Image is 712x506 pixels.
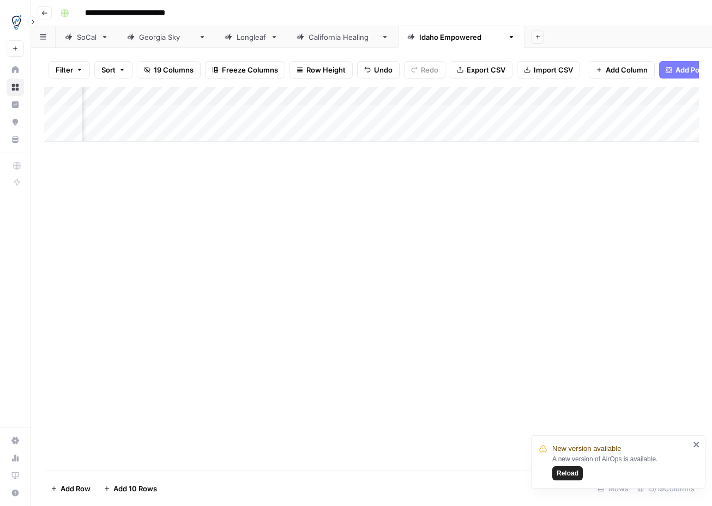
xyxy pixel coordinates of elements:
div: 15/19 Columns [633,480,699,497]
a: [US_STATE] Sky [118,26,215,48]
span: Undo [374,64,393,75]
button: Export CSV [450,61,512,79]
button: Workspace: TDI Content Team [7,9,24,36]
button: Add 10 Rows [97,480,164,497]
button: Import CSV [517,61,580,79]
span: Add 10 Rows [113,483,157,494]
span: Import CSV [534,64,573,75]
a: [US_STATE] Empowered [398,26,524,48]
button: Undo [357,61,400,79]
button: Filter [49,61,90,79]
button: Freeze Columns [205,61,285,79]
div: [US_STATE] Healing [309,32,377,43]
a: Your Data [7,131,24,148]
button: Reload [552,466,583,480]
span: New version available [552,443,621,454]
a: Opportunities [7,113,24,131]
button: Sort [94,61,132,79]
div: SoCal [77,32,96,43]
button: Redo [404,61,445,79]
span: Export CSV [467,64,505,75]
div: [US_STATE] Empowered [419,32,503,43]
div: [US_STATE] Sky [139,32,194,43]
a: Settings [7,432,24,449]
span: Add Row [61,483,90,494]
button: Add Row [44,480,97,497]
a: [US_STATE] Healing [287,26,398,48]
button: Row Height [289,61,353,79]
a: Insights [7,96,24,113]
span: Row Height [306,64,346,75]
button: close [693,440,701,449]
div: 1 Rows [593,480,633,497]
div: A new version of AirOps is available. [552,454,690,480]
a: Longleaf [215,26,287,48]
button: Add Column [589,61,655,79]
button: Help + Support [7,484,24,502]
span: Add Column [606,64,648,75]
img: TDI Content Team Logo [7,13,26,32]
a: Home [7,61,24,79]
span: Redo [421,64,438,75]
a: Usage [7,449,24,467]
a: Browse [7,79,24,96]
span: Freeze Columns [222,64,278,75]
a: SoCal [56,26,118,48]
span: 19 Columns [154,64,194,75]
div: Longleaf [237,32,266,43]
button: 19 Columns [137,61,201,79]
span: Reload [557,468,578,478]
span: Sort [101,64,116,75]
span: Filter [56,64,73,75]
a: Learning Hub [7,467,24,484]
